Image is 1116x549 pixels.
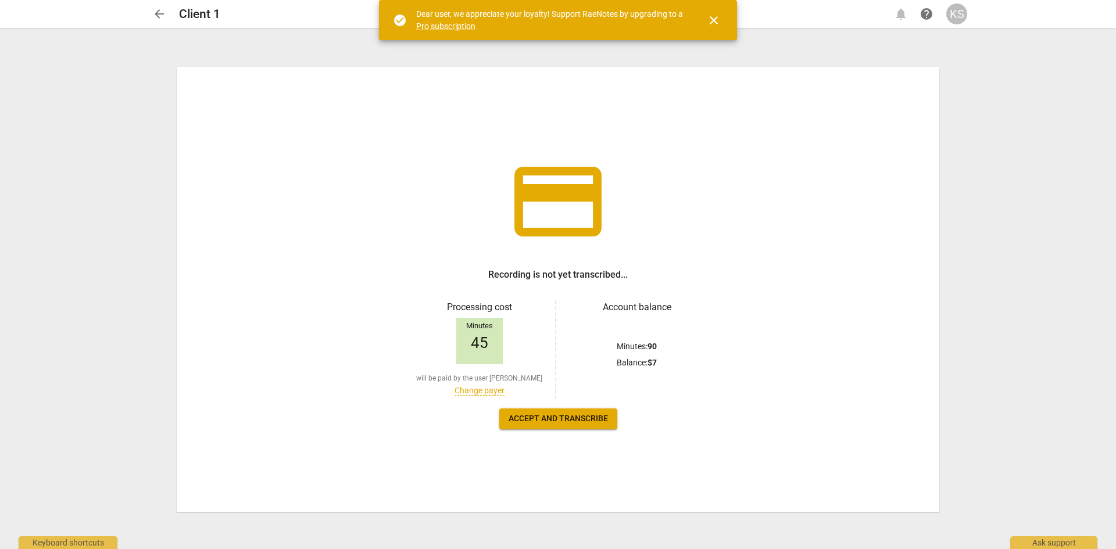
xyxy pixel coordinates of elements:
h3: Recording is not yet transcribed... [488,268,628,282]
a: Help [916,3,937,24]
div: Dear user, we appreciate your loyalty! Support RaeNotes by upgrading to a [416,8,686,32]
span: check_circle [393,13,407,27]
h2: Client 1 [179,7,220,21]
button: Close [700,6,728,34]
span: arrow_back [152,7,166,21]
span: Accept and transcribe [509,413,608,425]
span: 45 [471,335,488,352]
span: close [707,13,721,27]
a: Pro subscription [416,21,475,31]
p: Balance : [617,357,657,369]
span: help [920,7,933,21]
button: Accept and transcribe [499,408,617,429]
h3: Processing cost [413,300,546,314]
div: Minutes [456,322,503,331]
button: KS [946,3,967,24]
h3: Account balance [570,300,703,314]
p: Minutes : [617,340,657,353]
b: $ 7 [648,358,657,367]
div: Ask support [1010,536,1097,549]
a: Change payer [455,386,505,396]
b: 90 [648,342,657,351]
span: will be paid by the user [PERSON_NAME] [416,374,542,383]
div: Keyboard shortcuts [19,536,117,549]
span: credit_card [506,149,610,254]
